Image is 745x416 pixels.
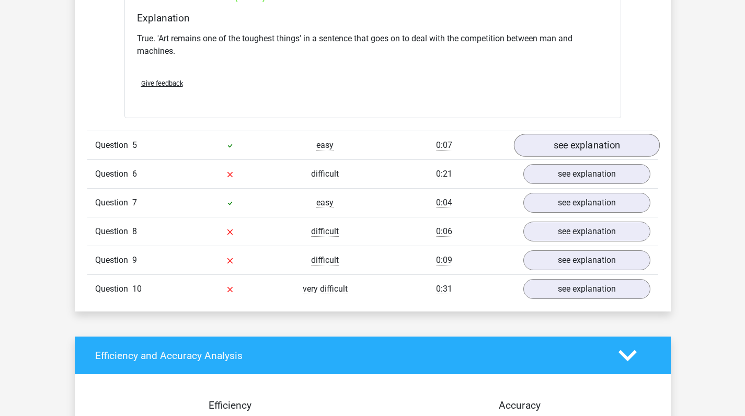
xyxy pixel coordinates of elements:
span: 0:06 [436,226,452,237]
h4: Efficiency and Accuracy Analysis [95,350,603,362]
span: Question [95,168,132,180]
span: Question [95,283,132,295]
span: 6 [132,169,137,179]
span: 7 [132,198,137,207]
span: easy [316,198,334,208]
span: 0:04 [436,198,452,208]
span: Question [95,225,132,238]
span: 0:09 [436,255,452,265]
span: 0:31 [436,284,452,294]
h4: Explanation [137,12,609,24]
span: 0:21 [436,169,452,179]
a: see explanation [523,193,650,213]
span: 8 [132,226,137,236]
a: see explanation [523,250,650,270]
span: easy [316,140,334,151]
span: difficult [311,226,339,237]
a: see explanation [513,134,659,157]
span: 10 [132,284,142,294]
span: Question [95,254,132,267]
span: 9 [132,255,137,265]
span: difficult [311,255,339,265]
h4: Efficiency [95,399,365,411]
span: difficult [311,169,339,179]
span: very difficult [303,284,348,294]
span: 5 [132,140,137,150]
span: 0:07 [436,140,452,151]
a: see explanation [523,279,650,299]
span: Give feedback [141,79,183,87]
h4: Accuracy [385,399,655,411]
p: True. 'Art remains one of the toughest things' in a sentence that goes on to deal with the compet... [137,32,609,57]
span: Question [95,139,132,152]
a: see explanation [523,222,650,241]
span: Question [95,197,132,209]
a: see explanation [523,164,650,184]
